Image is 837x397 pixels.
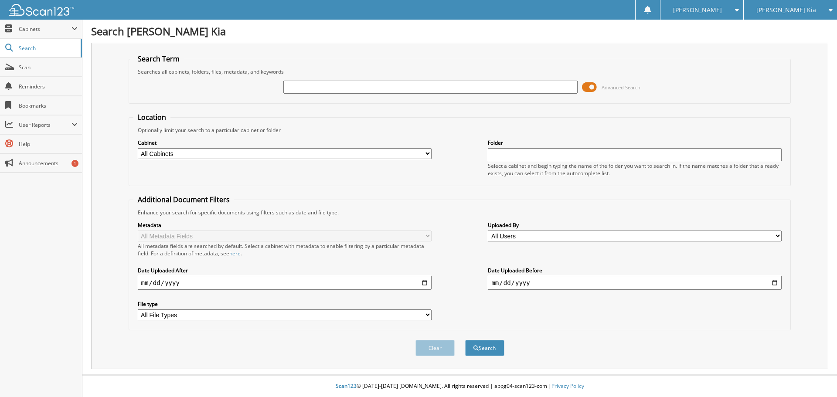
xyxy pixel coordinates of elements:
div: All metadata fields are searched by default. Select a cabinet with metadata to enable filtering b... [138,242,432,257]
input: start [138,276,432,290]
span: Reminders [19,83,78,90]
label: Metadata [138,221,432,229]
button: Clear [415,340,455,356]
label: File type [138,300,432,308]
div: © [DATE]-[DATE] [DOMAIN_NAME]. All rights reserved | appg04-scan123-com | [82,376,837,397]
label: Folder [488,139,782,146]
div: Select a cabinet and begin typing the name of the folder you want to search in. If the name match... [488,162,782,177]
legend: Additional Document Filters [133,195,234,204]
span: Search [19,44,76,52]
span: [PERSON_NAME] [673,7,722,13]
span: Advanced Search [602,84,640,91]
input: end [488,276,782,290]
span: Scan [19,64,78,71]
a: here [229,250,241,257]
div: Optionally limit your search to a particular cabinet or folder [133,126,786,134]
div: Enhance your search for specific documents using filters such as date and file type. [133,209,786,216]
span: Bookmarks [19,102,78,109]
legend: Location [133,112,170,122]
span: Cabinets [19,25,71,33]
img: scan123-logo-white.svg [9,4,74,16]
div: 1 [71,160,78,167]
label: Uploaded By [488,221,782,229]
label: Cabinet [138,139,432,146]
label: Date Uploaded Before [488,267,782,274]
span: Announcements [19,159,78,167]
span: Help [19,140,78,148]
span: Scan123 [336,382,357,390]
label: Date Uploaded After [138,267,432,274]
h1: Search [PERSON_NAME] Kia [91,24,828,38]
a: Privacy Policy [551,382,584,390]
div: Searches all cabinets, folders, files, metadata, and keywords [133,68,786,75]
button: Search [465,340,504,356]
span: User Reports [19,121,71,129]
span: [PERSON_NAME] Kia [756,7,816,13]
legend: Search Term [133,54,184,64]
